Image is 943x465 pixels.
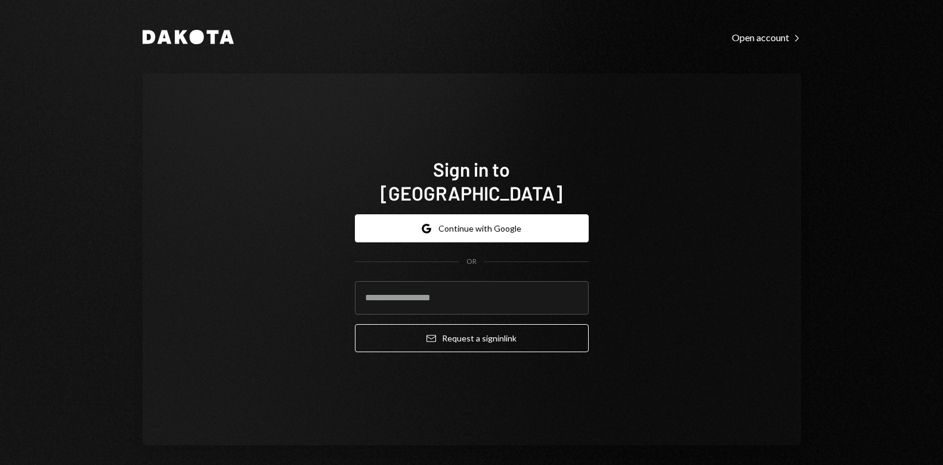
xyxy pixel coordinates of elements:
div: Open account [732,32,801,44]
a: Open account [732,30,801,44]
h1: Sign in to [GEOGRAPHIC_DATA] [355,157,589,205]
button: Continue with Google [355,214,589,242]
div: OR [466,257,477,267]
button: Request a signinlink [355,324,589,352]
